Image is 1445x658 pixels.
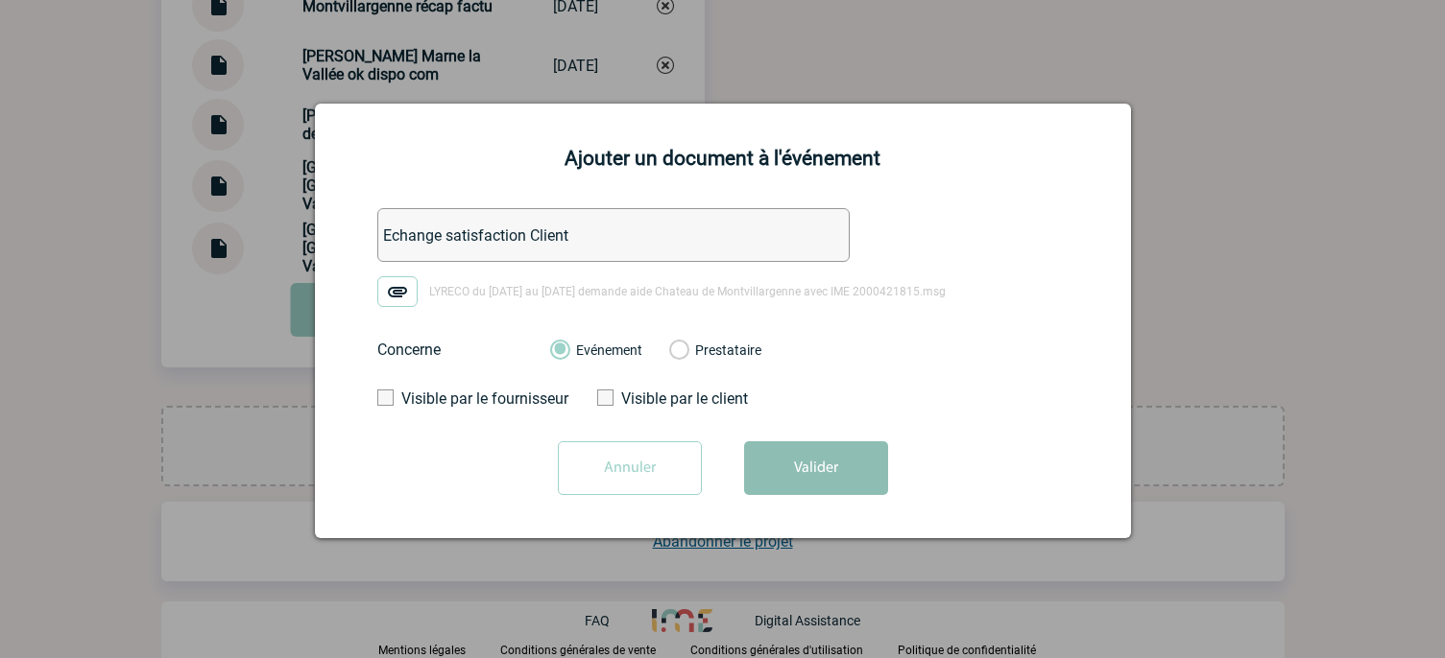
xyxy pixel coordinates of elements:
input: Désignation [377,208,850,262]
label: Concerne [377,341,531,359]
label: Visible par le fournisseur [377,389,555,408]
label: Evénement [550,342,568,360]
label: Prestataire [669,342,687,360]
button: Valider [744,441,888,495]
label: Visible par le client [597,389,775,408]
span: LYRECO du [DATE] au [DATE] demande aide Chateau de Montvillargenne avec IME 2000421815.msg [429,285,946,298]
h2: Ajouter un document à l'événement [339,147,1107,170]
input: Annuler [558,441,702,495]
